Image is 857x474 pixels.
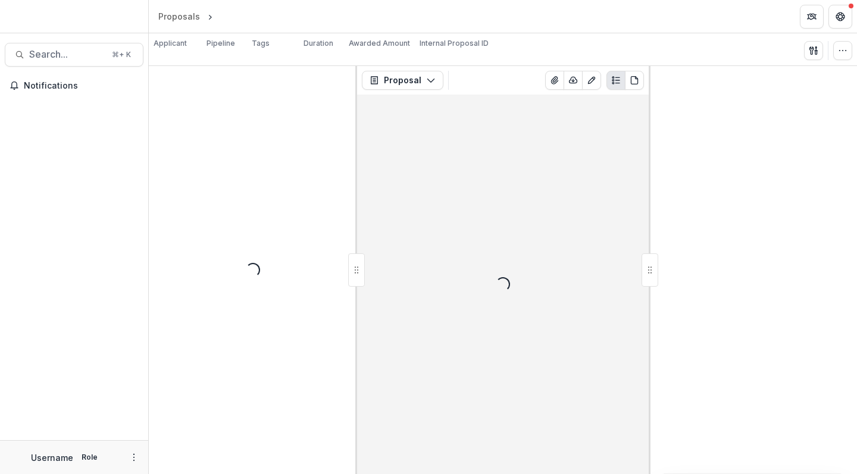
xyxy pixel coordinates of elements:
[349,38,410,49] p: Awarded Amount
[24,81,139,91] span: Notifications
[154,38,187,49] p: Applicant
[154,8,205,25] a: Proposals
[154,8,266,25] nav: breadcrumb
[207,38,235,49] p: Pipeline
[362,71,443,90] button: Proposal
[625,71,644,90] button: PDF view
[31,451,73,464] p: Username
[828,5,852,29] button: Get Help
[127,450,141,464] button: More
[29,49,105,60] span: Search...
[5,76,143,95] button: Notifications
[800,5,824,29] button: Partners
[252,38,270,49] p: Tags
[545,71,564,90] button: View Attached Files
[78,452,101,463] p: Role
[5,43,143,67] button: Search...
[582,71,601,90] button: Edit as form
[606,71,625,90] button: Plaintext view
[158,10,200,23] div: Proposals
[110,48,133,61] div: ⌘ + K
[420,38,489,49] p: Internal Proposal ID
[304,38,333,49] p: Duration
